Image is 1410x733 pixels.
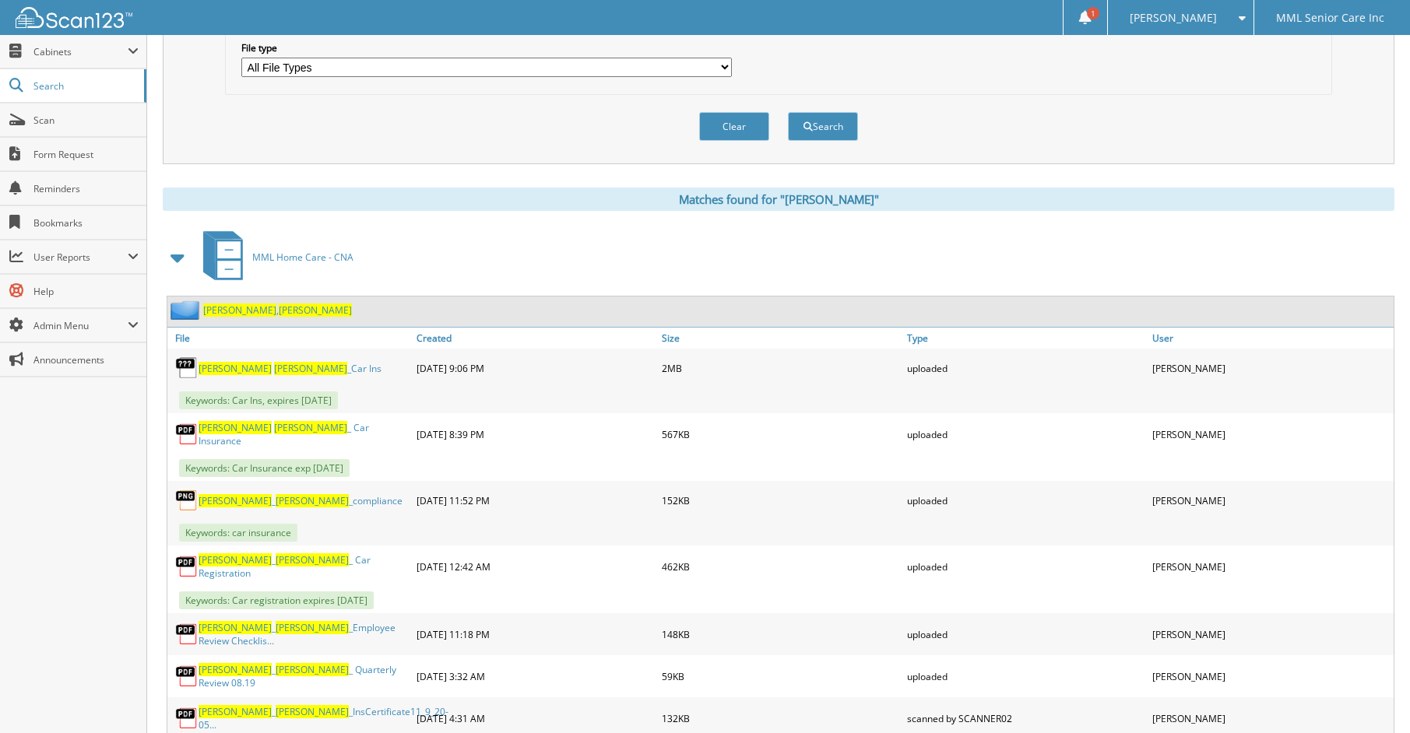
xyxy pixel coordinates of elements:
div: uploaded [903,485,1148,516]
a: [PERSON_NAME],[PERSON_NAME] [203,303,352,317]
a: MML Home Care - CNA [194,226,353,288]
span: User Reports [33,251,128,264]
a: Created [413,328,658,349]
div: 59KB [658,659,903,693]
div: uploaded [903,352,1148,384]
a: [PERSON_NAME]_[PERSON_NAME]_ Car Registration [199,553,409,580]
span: [PERSON_NAME] [199,494,272,507]
span: [PERSON_NAME] [274,362,347,375]
span: [PERSON_NAME] [199,663,272,676]
span: Search [33,79,136,93]
div: 152KB [658,485,903,516]
img: PDF.png [175,665,199,688]
div: uploaded [903,659,1148,693]
span: Announcements [33,353,139,366]
div: 567KB [658,417,903,451]
span: MML Home Care - CNA [252,251,353,264]
button: Search [788,112,858,141]
div: [DATE] 8:39 PM [413,417,658,451]
div: [DATE] 11:18 PM [413,617,658,651]
a: [PERSON_NAME]_[PERSON_NAME]_InsCertificate11_9_20-05... [199,705,448,731]
a: Type [903,328,1148,349]
span: [PERSON_NAME] [203,303,276,317]
span: Keywords: Car registration expires [DATE] [179,591,374,609]
span: [PERSON_NAME] [276,663,349,676]
img: PDF.png [175,707,199,730]
span: [PERSON_NAME] [279,303,352,317]
button: Clear [699,112,769,141]
a: Size [658,328,903,349]
span: Keywords: car insurance [179,524,297,542]
span: Scan [33,114,139,127]
a: [PERSON_NAME]_[PERSON_NAME]_ Quarterly Review 08.19 [199,663,409,689]
a: [PERSON_NAME]_[PERSON_NAME]_Employee Review Checklis... [199,621,409,647]
a: User [1148,328,1394,349]
span: Keywords: Car Insurance exp [DATE] [179,459,350,477]
img: PDF.png [175,423,199,446]
img: PDF.png [175,555,199,578]
span: 1 [1087,7,1099,19]
a: File [167,328,413,349]
div: Matches found for "[PERSON_NAME]" [163,188,1394,211]
div: [PERSON_NAME] [1148,352,1394,384]
span: [PERSON_NAME] [1130,13,1217,23]
a: [PERSON_NAME] [PERSON_NAME]_Car Ins [199,362,382,375]
a: [PERSON_NAME] [PERSON_NAME]_ Car Insurance [199,421,409,447]
span: [PERSON_NAME] [276,621,349,634]
div: [DATE] 3:32 AM [413,659,658,693]
span: [PERSON_NAME] [274,421,347,434]
div: 2MB [658,352,903,384]
span: Bookmarks [33,216,139,230]
div: uploaded [903,417,1148,451]
span: [PERSON_NAME] [276,494,349,507]
div: uploaded [903,549,1148,584]
span: [PERSON_NAME] [199,621,272,634]
span: Reminders [33,182,139,195]
a: [PERSON_NAME]_[PERSON_NAME]_compliance [199,494,403,507]
img: PDF.png [175,623,199,646]
img: folder2.png [171,300,203,320]
span: [PERSON_NAME] [199,553,272,566]
div: 462KB [658,549,903,584]
span: Form Request [33,148,139,161]
img: scan123-logo-white.svg [16,7,132,28]
div: [DATE] 11:52 PM [413,485,658,516]
div: [DATE] 12:42 AM [413,549,658,584]
span: Admin Menu [33,319,128,332]
span: [PERSON_NAME] [199,705,272,718]
img: PNG.png [175,489,199,512]
span: Keywords: Car Ins, expires [DATE] [179,391,338,409]
div: [PERSON_NAME] [1148,417,1394,451]
div: uploaded [903,617,1148,651]
span: Help [33,285,139,298]
label: File type [241,41,732,54]
div: [PERSON_NAME] [1148,659,1394,693]
div: [DATE] 9:06 PM [413,352,658,384]
div: 148KB [658,617,903,651]
img: generic.png [175,356,199,380]
span: [PERSON_NAME] [199,362,272,375]
div: [PERSON_NAME] [1148,485,1394,516]
div: [PERSON_NAME] [1148,617,1394,651]
span: [PERSON_NAME] [199,421,272,434]
span: Cabinets [33,45,128,58]
div: [PERSON_NAME] [1148,549,1394,584]
span: MML Senior Care Inc [1276,13,1384,23]
span: [PERSON_NAME] [276,705,349,718]
iframe: Chat Widget [1332,658,1410,733]
span: [PERSON_NAME] [276,553,349,566]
